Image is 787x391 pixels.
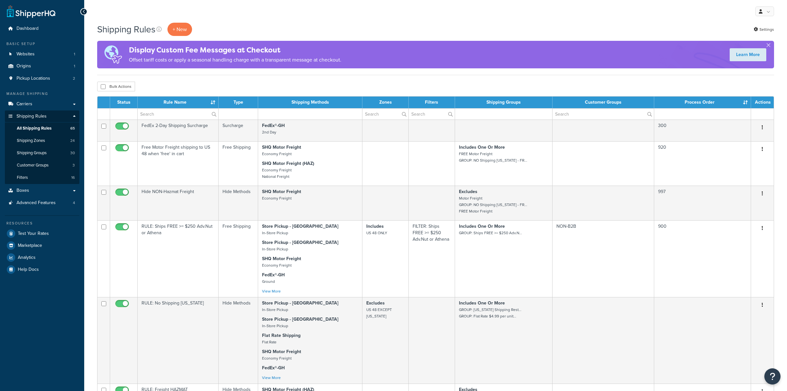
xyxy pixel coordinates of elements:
strong: SHQ Motor Freight (HAZ) [262,160,314,167]
li: Advanced Features [5,197,79,209]
small: US 48 ONLY [366,230,387,236]
small: In-Store Pickup [262,323,288,329]
button: Open Resource Center [764,368,781,385]
a: Websites 1 [5,48,79,60]
td: FILTER: Ships FREE >= $250 Adv.Nut or Athena [409,220,455,297]
span: 2 [73,76,75,81]
span: Boxes [17,188,29,193]
small: GROUP: [US_STATE] Shipping Rest... GROUP: Flat Rate $4.99 per unit... [459,307,521,319]
th: Shipping Methods [258,97,363,108]
li: All Shipping Rules [5,122,79,134]
span: All Shipping Rules [17,126,51,131]
input: Search [409,109,455,120]
strong: FedEx®-GH [262,364,285,371]
span: 65 [70,126,75,131]
div: Manage Shipping [5,91,79,97]
p: + New [167,23,192,36]
strong: SHQ Motor Freight [262,188,301,195]
a: Dashboard [5,23,79,35]
strong: Includes One Or More [459,300,505,306]
li: Filters [5,172,79,184]
span: Shipping Rules [17,114,47,119]
li: Websites [5,48,79,60]
td: Hide Methods [219,186,258,220]
span: 4 [73,200,75,206]
a: Shipping Zones 24 [5,135,79,147]
span: Websites [17,52,35,57]
a: Analytics [5,252,79,263]
span: Customer Groups [17,163,49,168]
small: Economy Freight [262,262,291,268]
small: Economy Freight [262,355,291,361]
td: FedEx 2-Day Shipping Surcharge [138,120,219,141]
input: Search [553,109,654,120]
th: Process Order : activate to sort column ascending [654,97,751,108]
small: In-Store Pickup [262,230,288,236]
a: Learn More [730,48,766,61]
li: Customer Groups [5,159,79,171]
small: Ground [262,279,275,284]
td: 900 [654,220,751,297]
td: 997 [654,186,751,220]
strong: FedEx®-GH [262,122,285,129]
a: View More [262,288,281,294]
input: Search [138,109,218,120]
th: Actions [751,97,774,108]
th: Rule Name : activate to sort column ascending [138,97,219,108]
a: Settings [754,25,774,34]
strong: Includes [366,223,384,230]
h4: Display Custom Fee Messages at Checkout [129,45,341,55]
td: Surcharge [219,120,258,141]
td: 300 [654,120,751,141]
span: Test Your Rates [18,231,49,236]
a: Shipping Rules [5,110,79,122]
td: Free Shipping [219,141,258,186]
span: 1 [74,52,75,57]
a: Test Your Rates [5,228,79,239]
a: Advanced Features 4 [5,197,79,209]
small: US 48 EXCEPT [US_STATE] [366,307,392,319]
li: Shipping Rules [5,110,79,184]
span: Origins [17,63,31,69]
small: In-Store Pickup [262,246,288,252]
span: 30 [70,150,75,156]
strong: SHQ Motor Freight [262,348,301,355]
li: Shipping Groups [5,147,79,159]
li: Shipping Zones [5,135,79,147]
p: Offset tariff costs or apply a seasonal handling charge with a transparent message at checkout. [129,55,341,64]
a: Origins 1 [5,60,79,72]
td: RULE: No Shipping [US_STATE] [138,297,219,384]
li: Boxes [5,185,79,197]
h1: Shipping Rules [97,23,155,36]
span: Advanced Features [17,200,56,206]
li: Origins [5,60,79,72]
small: Flat Rate [262,339,277,345]
input: Search [362,109,408,120]
small: Economy Freight National Freight [262,167,291,179]
strong: SHQ Motor Freight [262,144,301,151]
small: GROUP: Ships FREE >= $250 Adv.N... [459,230,522,236]
a: Customer Groups 3 [5,159,79,171]
img: duties-banner-06bc72dcb5fe05cb3f9472aba00be2ae8eb53ab6f0d8bb03d382ba314ac3c341.png [97,41,129,68]
span: 3 [73,163,75,168]
strong: Store Pickup - [GEOGRAPHIC_DATA] [262,223,338,230]
a: Shipping Groups 30 [5,147,79,159]
a: Filters 16 [5,172,79,184]
span: Filters [17,175,28,180]
strong: Excludes [459,188,477,195]
a: Carriers [5,98,79,110]
strong: Flat Rate Shipping [262,332,301,339]
a: Pickup Locations 2 [5,73,79,85]
a: Help Docs [5,264,79,275]
strong: SHQ Motor Freight [262,255,301,262]
th: Customer Groups [553,97,654,108]
a: Marketplace [5,240,79,251]
small: Economy Freight [262,195,291,201]
strong: Includes One Or More [459,144,505,151]
span: Dashboard [17,26,39,31]
small: In-Store Pickup [262,307,288,313]
td: NON-B2B [553,220,654,297]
